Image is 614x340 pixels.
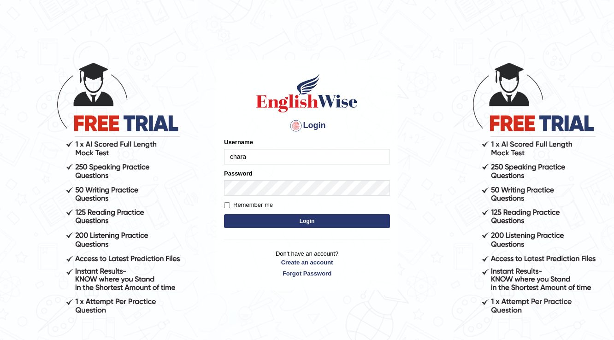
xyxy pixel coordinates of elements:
input: Remember me [224,202,230,208]
p: Don't have an account? [224,249,390,278]
a: Forgot Password [224,269,390,278]
a: Create an account [224,258,390,267]
label: Password [224,169,252,178]
img: Logo of English Wise sign in for intelligent practice with AI [254,72,360,114]
h4: Login [224,118,390,133]
label: Username [224,138,253,147]
label: Remember me [224,200,273,210]
button: Login [224,214,390,228]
